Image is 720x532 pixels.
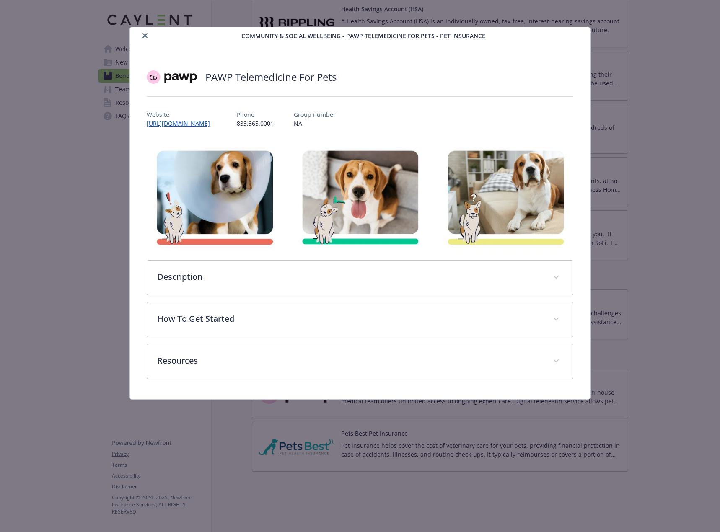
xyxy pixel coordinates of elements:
[147,344,573,379] div: Resources
[294,110,336,119] p: Group number
[205,70,337,84] h2: PAWP Telemedicine For Pets
[237,119,274,128] p: 833.365.0001
[147,141,573,253] img: banner
[147,302,573,337] div: How To Get Started
[241,31,485,40] span: Community & Social Wellbeing - PAWP Telemedicine For Pets - Pet Insurance
[147,65,197,90] img: Pawp
[237,110,274,119] p: Phone
[157,271,543,283] p: Description
[147,261,573,295] div: Description
[157,354,543,367] p: Resources
[72,27,648,400] div: details for plan Community & Social Wellbeing - PAWP Telemedicine For Pets - Pet Insurance
[157,312,543,325] p: How To Get Started
[140,31,150,41] button: close
[147,110,217,119] p: Website
[147,119,217,127] a: [URL][DOMAIN_NAME]
[294,119,336,128] p: NA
